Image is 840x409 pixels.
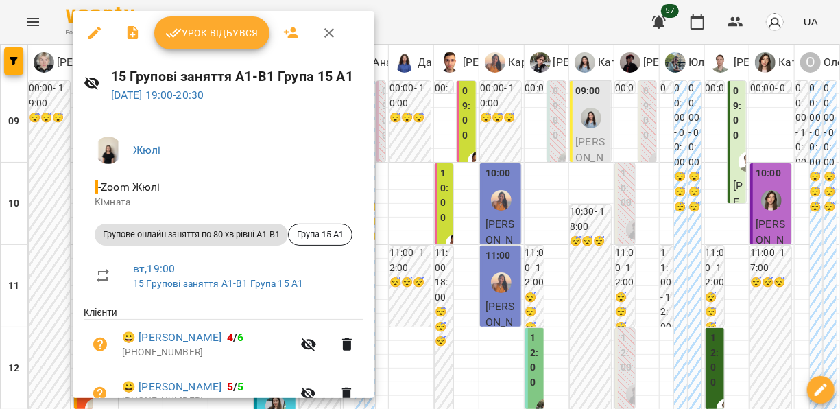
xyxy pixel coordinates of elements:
[111,89,204,102] a: [DATE] 19:00-20:30
[122,329,221,346] a: 😀 [PERSON_NAME]
[289,229,352,241] span: Група 15 А1
[154,16,269,49] button: Урок відбувся
[227,380,233,393] span: 5
[84,328,117,361] button: Візит ще не сплачено. Додати оплату?
[133,143,161,156] a: Жюлі
[227,331,233,344] span: 4
[133,262,175,275] a: вт , 19:00
[227,331,243,344] b: /
[122,395,292,408] p: [PHONE_NUMBER]
[95,229,288,241] span: Групове онлайн заняття по 80 хв рівні А1-В1
[122,346,292,360] p: [PHONE_NUMBER]
[133,278,303,289] a: 15 Групові заняття А1-В1 Група 15 А1
[238,380,244,393] span: 5
[165,25,259,41] span: Урок відбувся
[238,331,244,344] span: 6
[95,196,352,209] p: Кімната
[111,66,363,87] h6: 15 Групові заняття А1-В1 Група 15 А1
[288,224,352,246] div: Група 15 А1
[122,379,221,395] a: 😀 [PERSON_NAME]
[95,180,163,194] span: - Zoom Жюлі
[95,137,122,164] img: a3bfcddf6556b8c8331b99a2d66cc7fb.png
[227,380,243,393] b: /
